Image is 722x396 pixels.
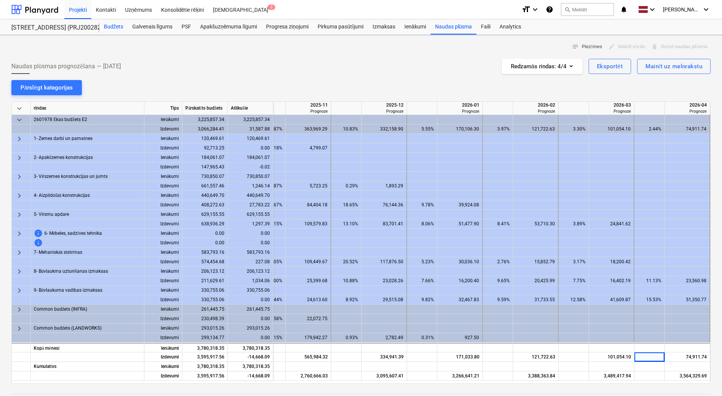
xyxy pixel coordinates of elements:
div: Izdevumi [144,238,182,248]
div: 16,200.40 [440,276,479,286]
div: 7.75% [562,276,586,286]
span: 4- Aizpildošās konstrukcijas [34,191,90,200]
div: 24,841.62 [592,219,631,229]
div: 293,015.26 [182,324,228,333]
div: Kopā mēnesī [31,343,144,352]
div: PSF [177,19,196,35]
div: 5,723.25 [289,181,327,191]
div: 101,054.10 [592,352,631,362]
div: 170,106.30 [440,124,479,134]
iframe: Chat Widget [684,360,722,396]
div: 101,054.10 [592,124,631,134]
div: 3.30% [562,124,586,134]
span: notes [572,43,579,50]
div: 29,515.08 [365,295,403,305]
div: Izdevumi [144,314,182,324]
div: 5.23% [410,257,434,267]
div: 51,350.77 [668,295,706,305]
div: Ienākumi [144,324,182,333]
div: 10.83% [334,124,358,134]
div: Ienākumi [144,115,182,124]
button: Piezīmes [569,41,605,53]
div: Izdevumi [144,333,182,343]
i: keyboard_arrow_down [648,5,657,14]
div: 147,965.43 [182,162,228,172]
div: 1,034.06 [228,276,273,286]
div: 3,388,363.84 [516,371,555,381]
span: 9- Būvlaukuma vadības izmaksas [34,286,102,295]
div: Izdevumi [144,181,182,191]
div: 184,061.07 [228,153,273,162]
i: format_size [522,5,531,14]
div: 74,911.74 [668,352,707,362]
span: Šo rindas vienību nevar prognozēt, pirms nav atjaunināta klienta cena. Lai to mainītu, sazinietie... [34,229,43,238]
div: 18,200.42 [592,257,631,267]
span: keyboard_arrow_right [15,172,24,181]
div: 120,469.61 [182,134,228,143]
span: 3- Virszemes konstrukcijas un jumts [34,172,108,181]
div: Izdevumi [144,257,182,267]
button: Pārslēgt kategorijas [11,80,82,95]
div: 629,155.55 [182,210,228,219]
div: 20.52% [334,257,358,267]
span: keyboard_arrow_down [15,104,24,113]
div: 574,454.68 [182,257,228,267]
span: keyboard_arrow_right [15,267,24,276]
div: 23,560.98 [668,276,706,286]
div: 363,969.29 [289,124,327,134]
span: 8- Būvlaukma uzturēšanas izmaksas [34,267,108,276]
a: Progresa ziņojumi [262,19,313,35]
div: Analytics [495,19,526,35]
div: Izdevumi [144,352,182,362]
div: 440,649.70 [228,191,273,200]
div: -14,668.09 [228,352,273,362]
div: 3,780,318.35 [182,343,228,352]
div: 0.00 [228,314,273,324]
div: 39,924.08 [440,200,479,210]
div: 184,061.07 [182,153,228,162]
div: Pārskatīts budžets [182,102,228,115]
div: 2025-12 [365,102,404,108]
a: Apakšuzņēmuma līgumi [196,19,262,35]
div: -0.02 [228,162,273,172]
div: 109,449.67 [289,257,327,267]
div: Prognoze [592,108,631,114]
div: 4,799.07 [289,143,327,153]
div: 27,783.22 [228,200,273,210]
div: 53,710.30 [516,219,555,229]
div: 16,402.19 [592,276,631,286]
span: search [564,6,570,13]
div: 3.97% [486,124,510,134]
span: 1- Zemes darbi un pamatnes [34,134,92,143]
i: notifications [620,5,628,14]
a: Pirkuma pasūtījumi [313,19,368,35]
div: 211,629.61 [182,276,228,286]
div: Prognoze [365,108,404,114]
div: 0.00 [228,295,273,305]
div: 51,477.90 [440,219,479,229]
div: 41,609.87 [592,295,631,305]
div: Ienākumi [144,362,182,371]
div: 9.78% [410,200,434,210]
div: 109,579.83 [289,219,327,229]
div: Eksportēt [597,61,623,71]
div: Prognoze [289,108,328,114]
span: keyboard_arrow_right [15,248,24,257]
div: Ienākumi [144,248,182,257]
div: Izdevumi [144,143,182,153]
div: 121,722.63 [516,352,555,362]
div: 2026-02 [516,102,555,108]
div: Naudas plūsma [431,19,477,35]
div: 334,941.39 [365,352,404,362]
span: keyboard_arrow_right [15,153,24,162]
div: 2026-01 [440,102,479,108]
div: [STREET_ADDRESS] (PRJ2002826) 2601978 [11,24,90,32]
span: keyboard_arrow_right [15,134,24,143]
div: 31,733.55 [516,295,555,305]
div: 84,404.18 [289,200,327,210]
span: 6- Mēbeles, sadzīves tehnika [44,229,102,238]
span: keyboard_arrow_right [15,305,24,314]
div: 5.55% [410,124,434,134]
span: keyboard_arrow_right [15,191,24,200]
